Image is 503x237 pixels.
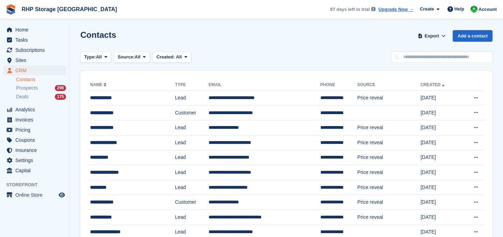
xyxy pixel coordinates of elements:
span: Insurance [15,145,57,155]
a: Name [90,82,108,87]
td: Lead [175,91,209,106]
div: 298 [55,85,66,91]
td: Lead [175,210,209,225]
td: [DATE] [421,165,461,180]
td: [DATE] [421,135,461,150]
div: 175 [55,94,66,100]
a: menu [3,45,66,55]
td: [DATE] [421,150,461,165]
td: Price reveal [357,195,421,210]
span: Export [425,33,439,40]
td: Price reveal [357,165,421,180]
td: Price reveal [357,180,421,195]
a: menu [3,105,66,114]
button: Source: All [114,51,150,63]
span: Invoices [15,115,57,125]
td: Price reveal [357,150,421,165]
th: Source [357,79,421,91]
span: Type: [84,54,96,61]
span: Capital [15,166,57,175]
td: Price reveal [357,91,421,106]
button: Created: All [153,51,191,63]
a: RHP Storage [GEOGRAPHIC_DATA] [19,4,120,15]
a: Add a contact [453,30,493,42]
span: Online Store [15,190,57,200]
td: Price reveal [357,210,421,225]
a: menu [3,25,66,35]
span: Analytics [15,105,57,114]
td: [DATE] [421,180,461,195]
td: [DATE] [421,210,461,225]
span: All [176,54,182,60]
span: Storefront [6,181,70,188]
td: Lead [175,150,209,165]
a: menu [3,55,66,65]
span: Create [420,6,434,13]
a: menu [3,65,66,75]
span: Account [479,6,497,13]
a: Contacts [16,76,66,83]
span: 87 days left in trial [330,6,370,13]
a: menu [3,125,66,135]
span: CRM [15,65,57,75]
a: menu [3,115,66,125]
td: Customer [175,195,209,210]
td: [DATE] [421,195,461,210]
th: Phone [320,79,357,91]
h1: Contacts [80,30,116,40]
span: Sites [15,55,57,65]
th: Type [175,79,209,91]
td: [DATE] [421,105,461,120]
td: Lead [175,180,209,195]
a: Prospects 298 [16,84,66,92]
a: Created [421,82,446,87]
td: Lead [175,165,209,180]
span: Help [454,6,464,13]
th: Email [209,79,320,91]
a: menu [3,190,66,200]
span: Source: [118,54,134,61]
a: menu [3,145,66,155]
span: All [135,54,141,61]
span: Pricing [15,125,57,135]
span: Deals [16,93,29,100]
td: Customer [175,105,209,120]
span: All [96,54,102,61]
a: menu [3,166,66,175]
span: Home [15,25,57,35]
img: icon-info-grey-7440780725fd019a000dd9b08b2336e03edf1995a4989e88bcd33f0948082b44.svg [371,7,376,11]
a: menu [3,135,66,145]
td: [DATE] [421,120,461,135]
span: Subscriptions [15,45,57,55]
a: Upgrade Now → [379,6,414,13]
button: Type: All [80,51,111,63]
img: Rod [471,6,478,13]
td: Lead [175,120,209,135]
td: Price reveal [357,120,421,135]
td: Lead [175,135,209,150]
a: menu [3,35,66,45]
a: menu [3,155,66,165]
a: Preview store [58,191,66,199]
td: Price reveal [357,135,421,150]
a: Deals 175 [16,93,66,100]
span: Coupons [15,135,57,145]
button: Export [416,30,447,42]
span: Tasks [15,35,57,45]
img: stora-icon-8386f47178a22dfd0bd8f6a31ec36ba5ce8667c1dd55bd0f319d3a0aa187defe.svg [6,4,16,15]
span: Created: [156,54,175,60]
span: Settings [15,155,57,165]
span: Prospects [16,85,38,91]
td: [DATE] [421,91,461,106]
